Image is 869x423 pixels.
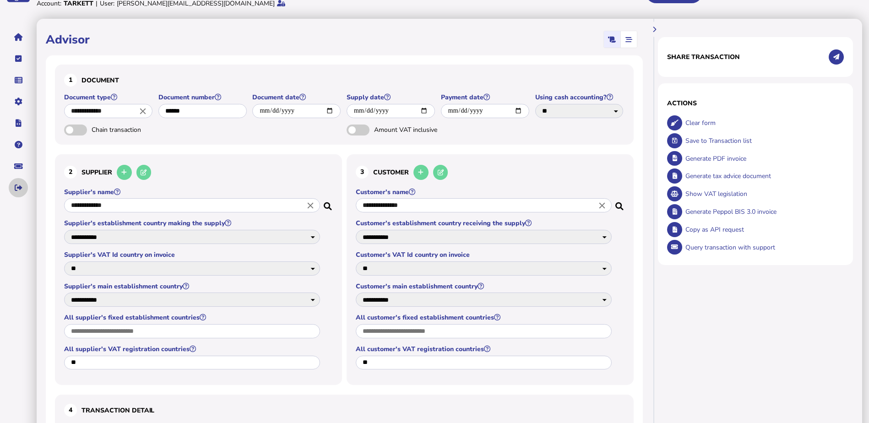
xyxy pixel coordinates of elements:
[9,49,28,68] button: Tasks
[647,22,662,37] button: Hide
[15,80,22,81] i: Data manager
[138,106,148,116] i: Close
[667,53,740,61] h1: Share transaction
[64,345,321,353] label: All supplier's VAT registration countries
[356,250,613,259] label: Customer's VAT Id country on invoice
[667,186,682,201] button: Show VAT legislation
[64,74,625,87] h3: Document
[356,282,613,291] label: Customer's main establishment country
[64,313,321,322] label: All supplier's fixed establishment countries
[64,74,77,87] div: 1
[9,135,28,154] button: Help pages
[597,201,607,211] i: Close
[92,125,188,134] span: Chain transaction
[64,166,77,179] div: 2
[683,203,844,221] div: Generate Peppol BIS 3.0 invoice
[683,150,844,168] div: Generate PDF invoice
[64,188,321,196] label: Supplier's name
[667,168,682,184] button: Generate tax advice document
[667,133,682,148] button: Save transaction
[55,154,342,385] section: Define the seller
[374,125,470,134] span: Amount VAT inclusive
[64,404,77,417] div: 4
[9,114,28,133] button: Developer hub links
[136,165,152,180] button: Edit selected supplier in the database
[9,70,28,90] button: Data manager
[64,250,321,259] label: Supplier's VAT Id country on invoice
[158,93,248,102] label: Document number
[667,222,682,237] button: Copy data as API request body to clipboard
[535,93,625,102] label: Using cash accounting?
[9,92,28,111] button: Manage settings
[356,345,613,353] label: All customer's VAT registration countries
[64,163,333,181] h3: Supplier
[356,313,613,322] label: All customer's fixed establishment countries
[413,165,429,180] button: Add a new customer to the database
[64,93,154,125] app-field: Select a document type
[683,132,844,150] div: Save to Transaction list
[615,200,625,207] i: Search for a dummy customer
[252,93,342,102] label: Document date
[620,31,637,48] mat-button-toggle: Stepper view
[829,49,844,65] button: Share transaction
[64,282,321,291] label: Supplier's main establishment country
[667,151,682,166] button: Generate pdf
[9,27,28,47] button: Home
[683,167,844,185] div: Generate tax advice document
[683,239,844,256] div: Query transaction with support
[433,165,448,180] button: Edit selected customer in the database
[683,221,844,239] div: Copy as API request
[356,219,613,228] label: Customer's establishment country receiving the supply
[356,188,613,196] label: Customer's name
[604,31,620,48] mat-button-toggle: Classic scrolling page view
[324,200,333,207] i: Search for a dummy seller
[356,166,369,179] div: 3
[64,219,321,228] label: Supplier's establishment country making the supply
[46,32,90,48] h1: Advisor
[683,114,844,132] div: Clear form
[9,178,28,197] button: Sign out
[667,115,682,130] button: Clear form data from invoice panel
[441,93,531,102] label: Payment date
[347,93,436,102] label: Supply date
[356,163,625,181] h3: Customer
[64,93,154,102] label: Document type
[305,201,315,211] i: Close
[667,99,844,108] h1: Actions
[117,165,132,180] button: Add a new supplier to the database
[9,157,28,176] button: Raise a support ticket
[64,404,625,417] h3: Transaction detail
[683,185,844,203] div: Show VAT legislation
[667,240,682,255] button: Query transaction with support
